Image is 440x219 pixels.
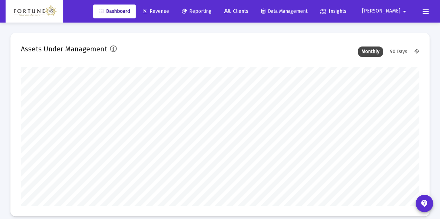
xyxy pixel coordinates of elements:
[99,8,130,14] span: Dashboard
[137,5,175,18] a: Revenue
[182,8,211,14] span: Reporting
[143,8,169,14] span: Revenue
[315,5,352,18] a: Insights
[261,8,307,14] span: Data Management
[320,8,346,14] span: Insights
[354,4,417,18] button: [PERSON_NAME]
[400,5,409,18] mat-icon: arrow_drop_down
[93,5,136,18] a: Dashboard
[224,8,248,14] span: Clients
[420,199,429,208] mat-icon: contact_support
[176,5,217,18] a: Reporting
[11,5,58,18] img: Dashboard
[219,5,254,18] a: Clients
[256,5,313,18] a: Data Management
[358,47,383,57] div: Monthly
[386,47,411,57] div: 90 Days
[362,8,400,14] span: [PERSON_NAME]
[21,43,107,54] h2: Assets Under Management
